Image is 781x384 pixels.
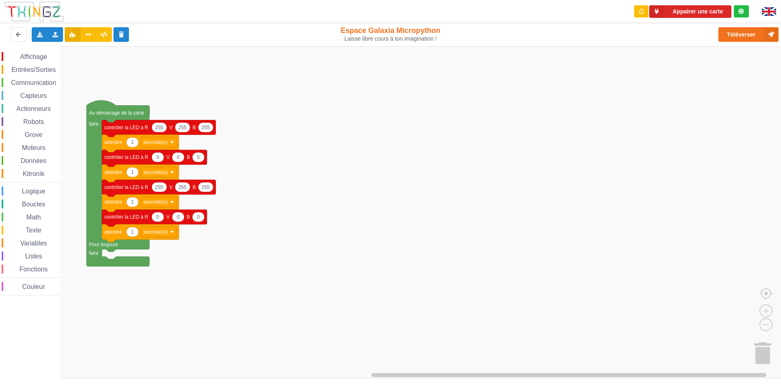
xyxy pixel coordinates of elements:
text: 0 [177,154,180,160]
text: V [169,124,172,130]
text: B [192,184,196,190]
text: faire [89,121,99,126]
span: Boucles [21,201,46,208]
text: contrôler la LED à R [104,124,148,130]
div: Laisse libre cours à ton imagination ! [323,35,459,42]
text: 255 [155,184,163,190]
text: B [192,124,196,130]
text: seconde(s) [144,169,168,175]
text: 1 [131,199,134,205]
text: 255 [201,124,209,130]
text: 255 [155,124,163,130]
text: 255 [178,184,186,190]
text: 0 [197,214,200,220]
span: Kitronik [22,170,46,177]
text: faire [89,250,99,256]
text: 1 [131,169,134,175]
text: B [187,214,190,220]
text: 1 [131,229,134,235]
text: Au démarrage de la carte [89,110,144,115]
span: Texte [24,227,42,234]
span: Math [25,214,42,221]
span: Variables [19,240,48,247]
span: Logique [21,188,46,195]
button: Appairer une carte [649,5,731,18]
text: attendre [104,229,122,235]
text: Pour toujours [89,241,118,247]
text: contrôler la LED à R [104,154,148,160]
span: Actionneurs [15,105,52,112]
text: seconde(s) [144,199,168,205]
text: attendre [104,199,122,205]
div: Espace Galaxia Micropython [323,26,459,42]
text: B [187,154,190,160]
text: 0 [157,154,159,160]
span: Fonctions [18,266,49,273]
img: gb.png [762,7,776,16]
text: seconde(s) [144,139,168,145]
text: 255 [178,124,186,130]
img: thingz_logo.png [4,1,65,22]
span: Données [20,157,48,164]
span: Grove [24,131,44,138]
text: attendre [104,169,122,175]
text: 1 [131,139,134,145]
text: 0 [157,214,159,220]
text: V [166,214,170,220]
text: 0 [197,154,200,160]
text: contrôler la LED à R [104,184,148,190]
span: Entrées/Sorties [10,66,57,73]
span: Couleur [21,283,46,290]
text: attendre [104,139,122,145]
span: Moteurs [21,144,47,151]
text: 0 [177,214,180,220]
text: contrôler la LED à R [104,214,148,220]
span: Listes [24,253,44,260]
button: Téléverser [718,27,779,42]
text: seconde(s) [144,229,168,235]
span: Capteurs [19,92,48,99]
span: Communication [10,79,57,86]
text: 255 [201,184,209,190]
span: Robots [22,118,45,125]
text: V [169,184,172,190]
span: Affichage [19,53,48,60]
div: Tu es connecté au serveur de création de Thingz [734,5,749,17]
text: V [166,154,170,160]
